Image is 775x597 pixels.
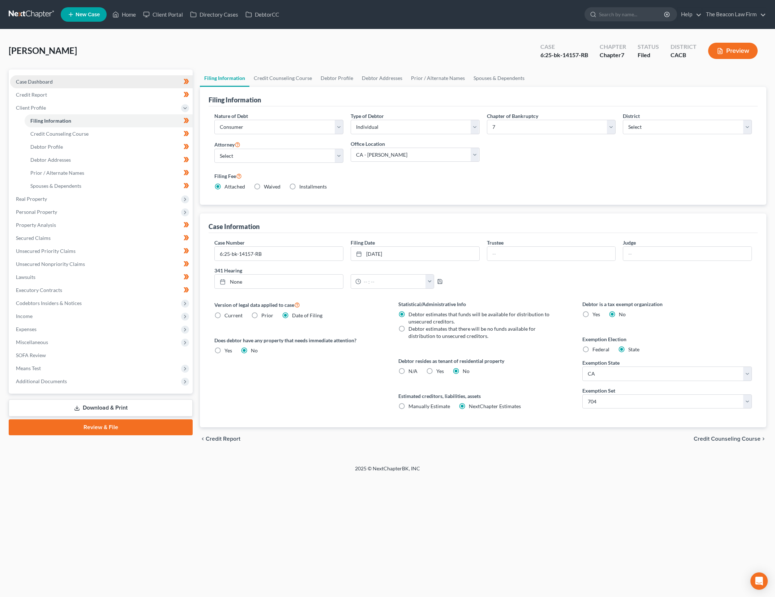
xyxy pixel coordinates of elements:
[599,8,665,21] input: Search by name...
[761,436,766,442] i: chevron_right
[16,274,35,280] span: Lawsuits
[671,43,697,51] div: District
[16,196,47,202] span: Real Property
[264,183,281,190] span: Waived
[592,311,600,317] span: Yes
[25,114,193,127] a: Filing Information
[261,312,273,318] span: Prior
[621,51,624,58] span: 7
[16,300,82,306] span: Codebtors Insiders & Notices
[242,8,283,21] a: DebtorCC
[16,339,48,345] span: Miscellaneous
[628,346,639,352] span: State
[487,239,504,246] label: Trustee
[702,8,766,21] a: The Beacon Law Firm
[708,43,758,59] button: Preview
[181,465,594,478] div: 2025 © NextChapterBK, INC
[398,392,568,400] label: Estimated creditors, liabilities, assets
[224,183,245,190] span: Attached
[619,311,626,317] span: No
[16,209,57,215] span: Personal Property
[623,247,752,261] input: --
[10,75,193,88] a: Case Dashboard
[469,403,521,409] span: NextChapter Estimates
[16,352,46,358] span: SOFA Review
[30,144,63,150] span: Debtor Profile
[16,287,62,293] span: Executory Contracts
[16,326,37,332] span: Expenses
[224,347,232,353] span: Yes
[10,219,193,232] a: Property Analysis
[10,88,193,101] a: Credit Report
[671,51,697,59] div: CACB
[200,436,240,442] button: chevron_left Credit Report
[9,419,193,435] a: Review & File
[249,69,316,87] a: Credit Counseling Course
[25,179,193,192] a: Spouses & Dependents
[206,436,240,442] span: Credit Report
[209,222,260,231] div: Case Information
[582,335,752,343] label: Exemption Election
[16,79,53,85] span: Case Dashboard
[187,8,242,21] a: Directory Cases
[638,51,659,59] div: Filed
[750,572,768,590] div: Open Intercom Messenger
[215,275,343,288] a: None
[351,140,385,148] label: Office Location
[623,239,636,246] label: Judge
[582,300,752,308] label: Debtor is a tax exempt organization
[25,166,193,179] a: Prior / Alternate Names
[251,347,258,353] span: No
[600,43,626,51] div: Chapter
[694,436,761,442] span: Credit Counseling Course
[214,140,240,149] label: Attorney
[357,69,407,87] a: Debtor Addresses
[351,247,479,261] a: [DATE]
[30,183,81,189] span: Spouses & Dependents
[9,45,77,56] span: [PERSON_NAME]
[10,271,193,284] a: Lawsuits
[25,153,193,166] a: Debtor Addresses
[10,258,193,271] a: Unsecured Nonpriority Claims
[140,8,187,21] a: Client Portal
[25,127,193,140] a: Credit Counseling Course
[16,105,46,111] span: Client Profile
[109,8,140,21] a: Home
[214,172,752,180] label: Filing Fee
[10,232,193,245] a: Secured Claims
[292,312,322,318] span: Date of Filing
[408,403,450,409] span: Manually Estimate
[209,96,261,104] div: Filing Information
[398,300,568,308] label: Statistical/Administrative Info
[407,69,469,87] a: Prior / Alternate Names
[540,51,588,59] div: 6:25-bk-14157-RB
[9,399,193,416] a: Download & Print
[436,368,444,374] span: Yes
[10,284,193,297] a: Executory Contracts
[30,157,71,163] span: Debtor Addresses
[214,239,245,246] label: Case Number
[10,349,193,362] a: SOFA Review
[582,387,615,394] label: Exemption Set
[351,112,384,120] label: Type of Debtor
[398,357,568,365] label: Debtor resides as tenant of residential property
[76,12,100,17] span: New Case
[694,436,766,442] button: Credit Counseling Course chevron_right
[16,222,56,228] span: Property Analysis
[211,267,483,274] label: 341 Hearing
[16,92,47,98] span: Credit Report
[600,51,626,59] div: Chapter
[487,112,538,120] label: Chapter of Bankruptcy
[16,261,85,267] span: Unsecured Nonpriority Claims
[316,69,357,87] a: Debtor Profile
[361,275,426,288] input: -- : --
[25,140,193,153] a: Debtor Profile
[30,131,89,137] span: Credit Counseling Course
[215,247,343,261] input: Enter case number...
[214,336,384,344] label: Does debtor have any property that needs immediate attention?
[16,235,51,241] span: Secured Claims
[214,112,248,120] label: Nature of Debt
[638,43,659,51] div: Status
[623,112,640,120] label: District
[469,69,529,87] a: Spouses & Dependents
